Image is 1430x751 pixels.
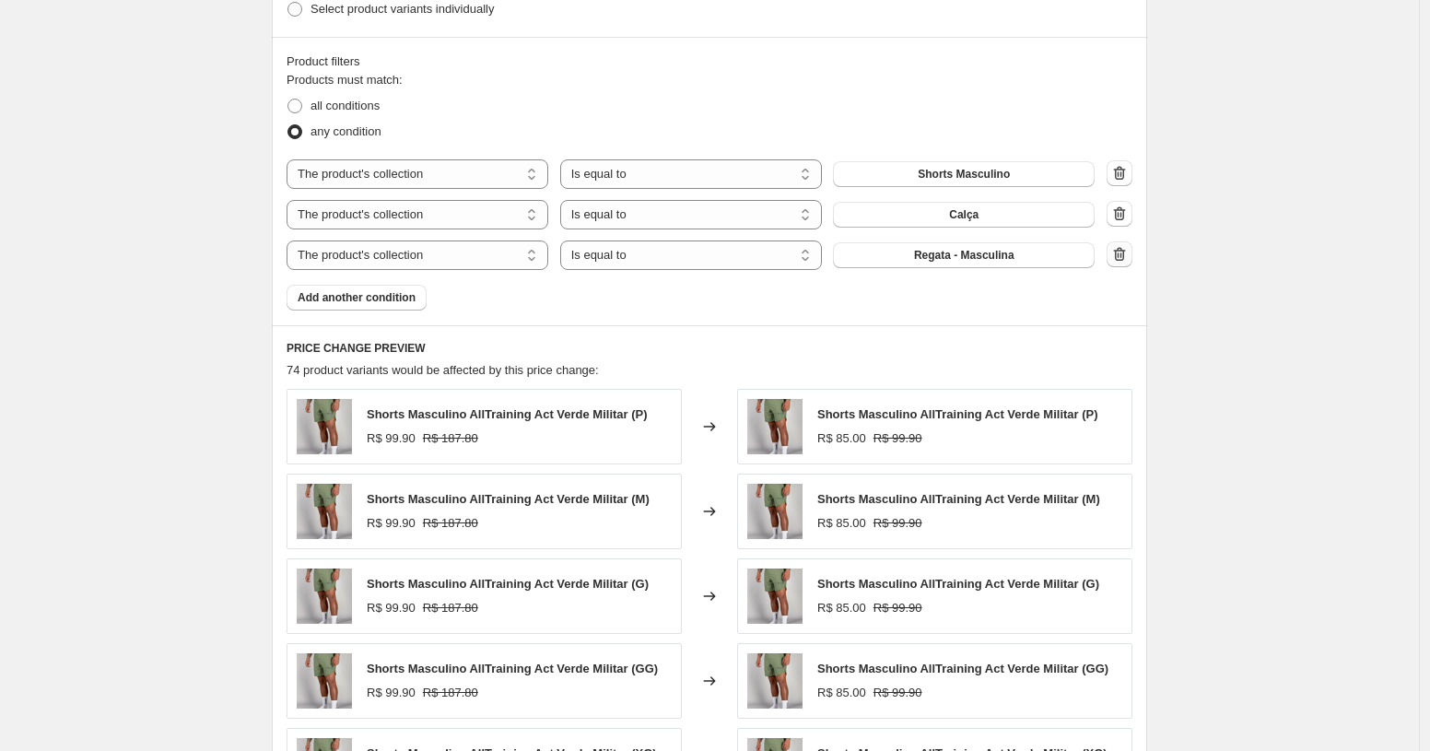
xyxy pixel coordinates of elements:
[287,73,403,87] span: Products must match:
[873,684,922,702] strike: R$ 99.90
[817,492,1100,506] span: Shorts Masculino AllTraining Act Verde Militar (M)
[298,290,416,305] span: Add another condition
[918,167,1010,182] span: Shorts Masculino
[817,514,866,533] div: R$ 85.00
[311,124,381,138] span: any condition
[914,248,1014,263] span: Regata - Masculina
[747,399,803,454] img: IMG_6511_80x.jpg
[287,363,599,377] span: 74 product variants would be affected by this price change:
[367,429,416,448] div: R$ 99.90
[817,429,866,448] div: R$ 85.00
[949,207,979,222] span: Calça
[297,399,352,454] img: IMG_6511_80x.jpg
[833,242,1095,268] button: Regata - Masculina
[747,569,803,624] img: IMG_6511_80x.jpg
[367,492,650,506] span: Shorts Masculino AllTraining Act Verde Militar (M)
[311,2,494,16] span: Select product variants individually
[747,484,803,539] img: IMG_6511_80x.jpg
[287,53,1132,71] div: Product filters
[423,684,478,702] strike: R$ 187.80
[311,99,380,112] span: all conditions
[833,202,1095,228] button: Calça
[367,577,649,591] span: Shorts Masculino AllTraining Act Verde Militar (G)
[287,285,427,311] button: Add another condition
[297,484,352,539] img: IMG_6511_80x.jpg
[817,684,866,702] div: R$ 85.00
[423,514,478,533] strike: R$ 187.80
[817,407,1098,421] span: Shorts Masculino AllTraining Act Verde Militar (P)
[297,653,352,709] img: IMG_6511_80x.jpg
[817,577,1099,591] span: Shorts Masculino AllTraining Act Verde Militar (G)
[873,514,922,533] strike: R$ 99.90
[873,429,922,448] strike: R$ 99.90
[817,599,866,617] div: R$ 85.00
[423,429,478,448] strike: R$ 187.80
[747,653,803,709] img: IMG_6511_80x.jpg
[367,514,416,533] div: R$ 99.90
[367,407,648,421] span: Shorts Masculino AllTraining Act Verde Militar (P)
[817,662,1108,675] span: Shorts Masculino AllTraining Act Verde Militar (GG)
[423,599,478,617] strike: R$ 187.80
[833,161,1095,187] button: Shorts Masculino
[287,341,1132,356] h6: PRICE CHANGE PREVIEW
[367,662,658,675] span: Shorts Masculino AllTraining Act Verde Militar (GG)
[367,684,416,702] div: R$ 99.90
[297,569,352,624] img: IMG_6511_80x.jpg
[873,599,922,617] strike: R$ 99.90
[367,599,416,617] div: R$ 99.90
